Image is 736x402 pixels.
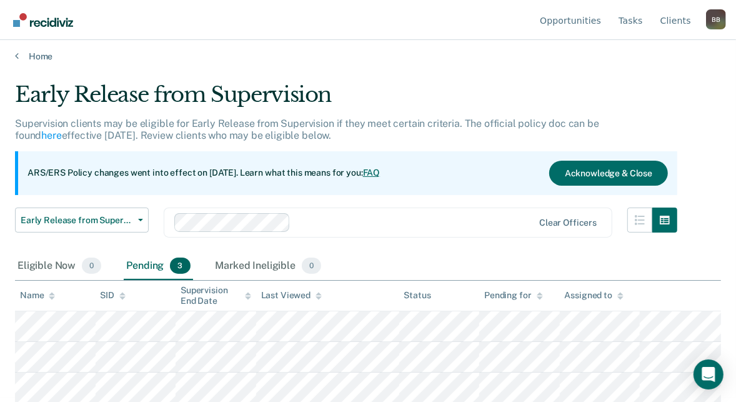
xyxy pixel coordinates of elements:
[363,168,380,178] a: FAQ
[170,258,190,274] span: 3
[21,215,133,226] span: Early Release from Supervision
[15,118,599,141] p: Supervision clients may be eligible for Early Release from Supervision if they meet certain crite...
[15,208,149,233] button: Early Release from Supervision
[27,167,380,179] p: ARS/ERS Policy changes went into effect on [DATE]. Learn what this means for you:
[706,9,726,29] div: B B
[706,9,726,29] button: Profile dropdown button
[261,290,322,301] div: Last Viewed
[539,218,597,228] div: Clear officers
[15,82,677,118] div: Early Release from Supervision
[41,129,61,141] a: here
[302,258,321,274] span: 0
[484,290,542,301] div: Pending for
[549,161,668,186] button: Acknowledge & Close
[15,51,721,62] a: Home
[13,13,73,27] img: Recidiviz
[15,253,104,280] div: Eligible Now0
[20,290,55,301] div: Name
[404,290,431,301] div: Status
[101,290,126,301] div: SID
[82,258,101,274] span: 0
[213,253,324,280] div: Marked Ineligible0
[694,359,724,389] div: Open Intercom Messenger
[565,290,624,301] div: Assigned to
[181,285,251,306] div: Supervision End Date
[124,253,192,280] div: Pending3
